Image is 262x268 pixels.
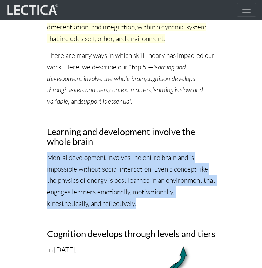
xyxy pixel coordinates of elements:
i: learning and development involve the whole brain [47,63,186,83]
i: learning is slow and variable [47,86,203,106]
p: Mental development involves the entire brain and is impossible without social interaction. Even a... [47,152,215,209]
button: Toggle navigation [237,3,256,17]
span: Skills develop through levels of increasing complexity, differentiation, and integration, within ... [47,11,206,42]
p: There are many ways in which skill theory has impacted our work. Here, we describe our "top 5"— ,... [47,50,215,107]
h3: Learning and development involve the whole brain [47,127,215,146]
i: cognition develops through levels and tiers [47,74,195,94]
img: lecticalive [6,3,58,16]
i: context matters [109,86,151,94]
i: support is essential [81,97,131,106]
h3: Cognition develops through levels and tiers [47,229,215,239]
